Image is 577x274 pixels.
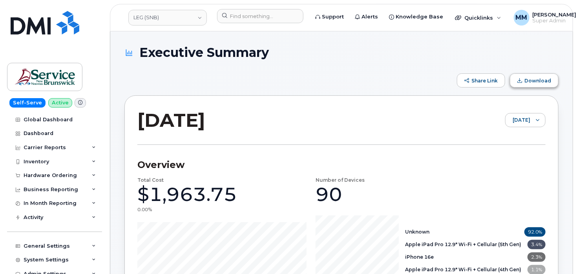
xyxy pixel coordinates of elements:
span: 3.4% [528,240,546,249]
h4: Number of Devices [316,177,365,183]
span: 92.0% [524,227,546,237]
h3: Overview [137,159,546,171]
h2: [DATE] [137,108,205,132]
button: Download [510,73,559,88]
span: June 2025 [506,113,530,128]
b: Apple iPad Pro 12.9" Wi-Fi + Cellular (4th Gen) [405,267,521,272]
div: 0.00% [137,206,152,213]
b: Apple iPad Pro 12.9" Wi-Fi + Cellular (5th Gen) [405,241,521,247]
div: 90 [316,183,342,206]
div: $1,963.75 [137,183,237,206]
b: iPhone 16e [405,254,434,260]
span: Share Link [471,78,498,84]
span: Executive Summary [139,46,269,59]
span: Download [524,78,551,84]
h4: Total Cost [137,177,164,183]
b: Unknown [405,229,429,235]
button: Share Link [457,73,505,88]
span: 2.3% [528,252,546,262]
